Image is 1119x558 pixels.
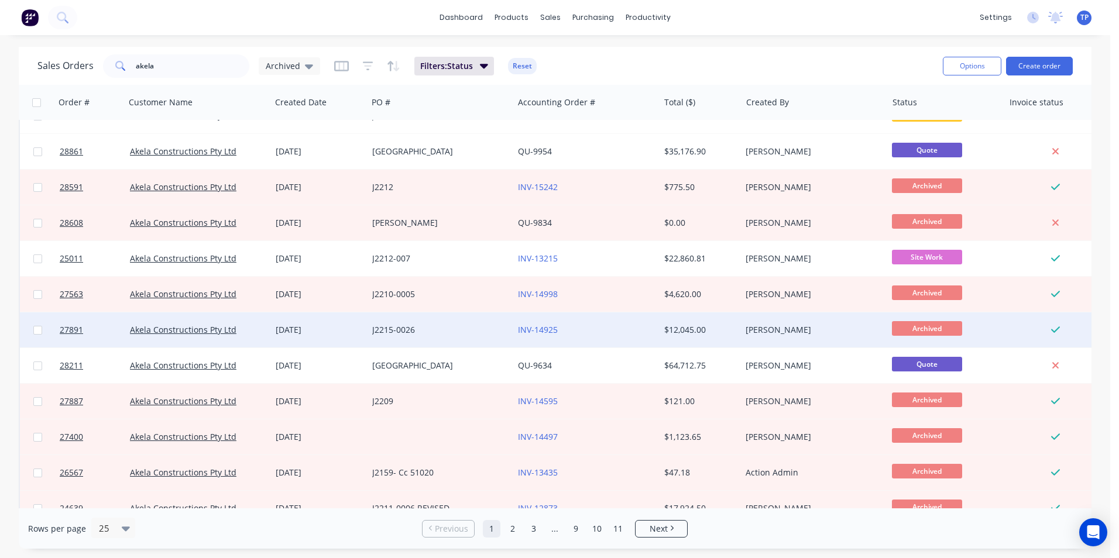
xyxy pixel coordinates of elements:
[136,54,250,78] input: Search...
[746,431,876,443] div: [PERSON_NAME]
[28,523,86,535] span: Rows per page
[130,431,236,442] a: Akela Constructions Pty Ltd
[518,324,558,335] a: INV-14925
[60,181,83,193] span: 28591
[372,502,502,514] div: J2211-0006 REVISED
[534,9,567,26] div: sales
[567,9,620,26] div: purchasing
[372,253,502,264] div: J2212-007
[609,520,627,538] a: Page 11
[60,491,130,526] a: 24639
[892,178,962,193] span: Archived
[435,523,468,535] span: Previous
[664,431,733,443] div: $1,123.65
[60,419,130,454] a: 27400
[434,9,489,26] a: dashboard
[60,170,130,205] a: 28591
[37,60,94,71] h1: Sales Orders
[664,146,733,157] div: $35,176.90
[525,520,543,538] a: Page 3
[276,181,363,193] div: [DATE]
[60,241,130,276] a: 25011
[746,502,876,514] div: [PERSON_NAME]
[276,431,363,443] div: [DATE]
[60,502,83,514] span: 24639
[60,277,130,312] a: 27563
[664,395,733,407] div: $121.00
[276,253,363,264] div: [DATE]
[892,464,962,478] span: Archived
[664,217,733,229] div: $0.00
[60,253,83,264] span: 25011
[130,395,236,407] a: Akela Constructions Pty Ltd
[518,467,558,478] a: INV-13435
[372,324,502,336] div: J2215-0026
[60,360,83,371] span: 28211
[518,217,552,228] a: QU-9834
[417,520,692,538] ul: Pagination
[892,214,962,229] span: Archived
[518,431,558,442] a: INV-14497
[893,97,917,108] div: Status
[892,143,962,157] span: Quote
[518,97,595,108] div: Accounting Order #
[60,205,130,240] a: 28608
[892,392,962,407] span: Archived
[372,360,502,371] div: [GEOGRAPHIC_DATA]
[60,146,83,157] span: 28861
[60,134,130,169] a: 28861
[60,395,83,407] span: 27887
[130,253,236,264] a: Akela Constructions Pty Ltd
[892,357,962,371] span: Quote
[60,455,130,490] a: 26567
[546,520,564,538] a: Jump forward
[746,97,789,108] div: Created By
[60,324,83,336] span: 27891
[892,285,962,300] span: Archived
[414,57,494,75] button: Filters:Status
[746,360,876,371] div: [PERSON_NAME]
[489,9,534,26] div: products
[664,97,695,108] div: Total ($)
[59,97,90,108] div: Order #
[60,312,130,347] a: 27891
[664,467,733,478] div: $47.18
[892,321,962,336] span: Archived
[130,502,236,514] a: Akela Constructions Pty Ltd
[1079,518,1107,546] div: Open Intercom Messenger
[974,9,1018,26] div: settings
[620,9,677,26] div: productivity
[276,288,363,300] div: [DATE]
[943,57,1001,75] button: Options
[276,395,363,407] div: [DATE]
[504,520,521,538] a: Page 2
[130,146,236,157] a: Akela Constructions Pty Ltd
[508,58,537,74] button: Reset
[423,523,474,535] a: Previous page
[636,523,687,535] a: Next page
[372,288,502,300] div: J2210-0005
[746,467,876,478] div: Action Admin
[518,146,552,157] a: QU-9954
[1010,97,1063,108] div: Invoice status
[130,181,236,192] a: Akela Constructions Pty Ltd
[892,250,962,264] span: Site Work
[130,324,236,335] a: Akela Constructions Pty Ltd
[746,181,876,193] div: [PERSON_NAME]
[276,467,363,478] div: [DATE]
[518,360,552,371] a: QU-9634
[483,520,500,538] a: Page 1 is your current page
[275,97,327,108] div: Created Date
[892,428,962,443] span: Archived
[276,146,363,157] div: [DATE]
[746,395,876,407] div: [PERSON_NAME]
[130,217,236,228] a: Akela Constructions Pty Ltd
[746,217,876,229] div: [PERSON_NAME]
[276,360,363,371] div: [DATE]
[130,288,236,299] a: Akela Constructions Pty Ltd
[60,217,83,229] span: 28608
[60,348,130,383] a: 28211
[1006,57,1073,75] button: Create order
[588,520,606,538] a: Page 10
[372,395,502,407] div: J2209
